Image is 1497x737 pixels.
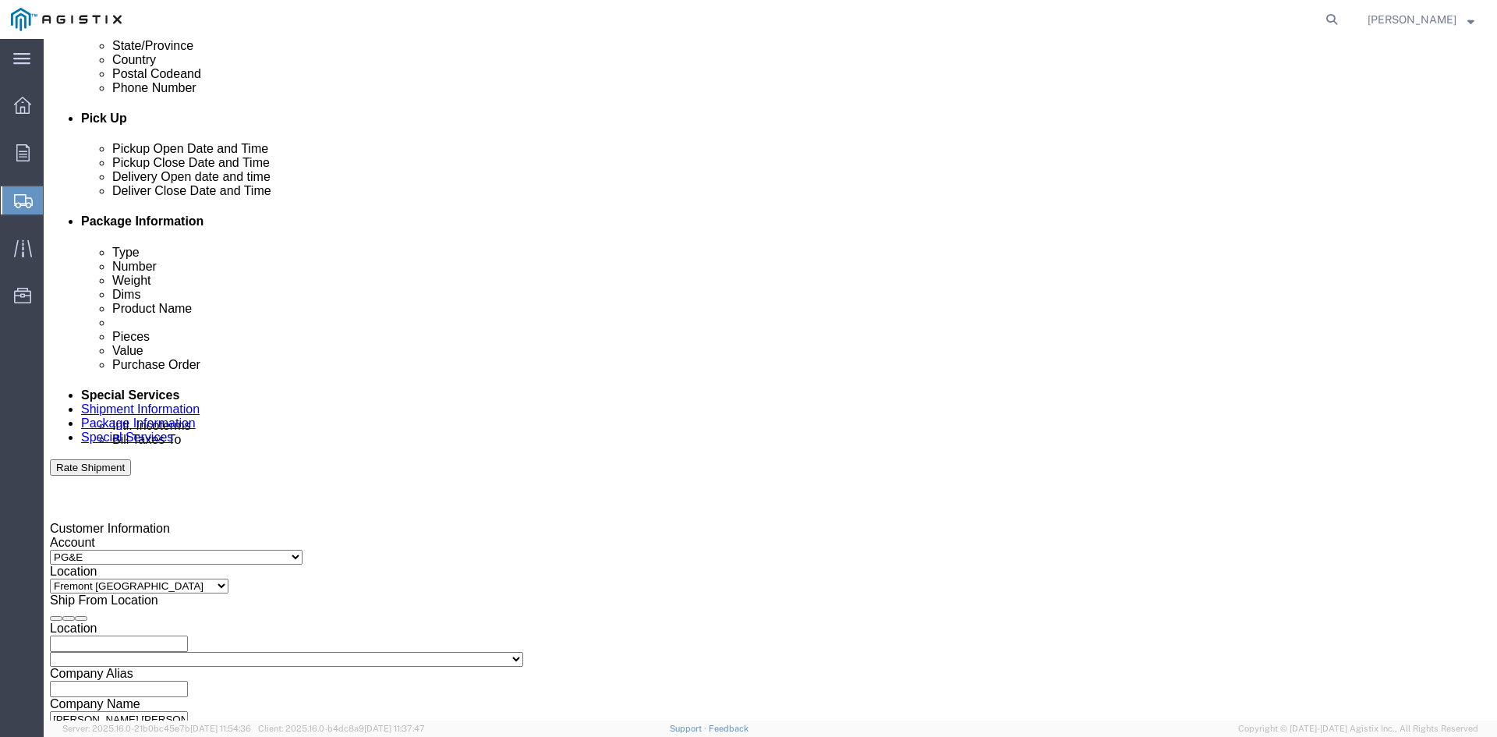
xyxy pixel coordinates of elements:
span: [DATE] 11:37:47 [364,724,425,733]
span: Server: 2025.16.0-21b0bc45e7b [62,724,251,733]
img: logo [11,8,122,31]
span: Client: 2025.16.0-b4dc8a9 [258,724,425,733]
a: Support [670,724,709,733]
a: Feedback [709,724,748,733]
span: Allison Peter [1368,11,1456,28]
button: [PERSON_NAME] [1367,10,1475,29]
span: Copyright © [DATE]-[DATE] Agistix Inc., All Rights Reserved [1238,722,1478,735]
span: [DATE] 11:54:36 [190,724,251,733]
iframe: FS Legacy Container [44,39,1497,721]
